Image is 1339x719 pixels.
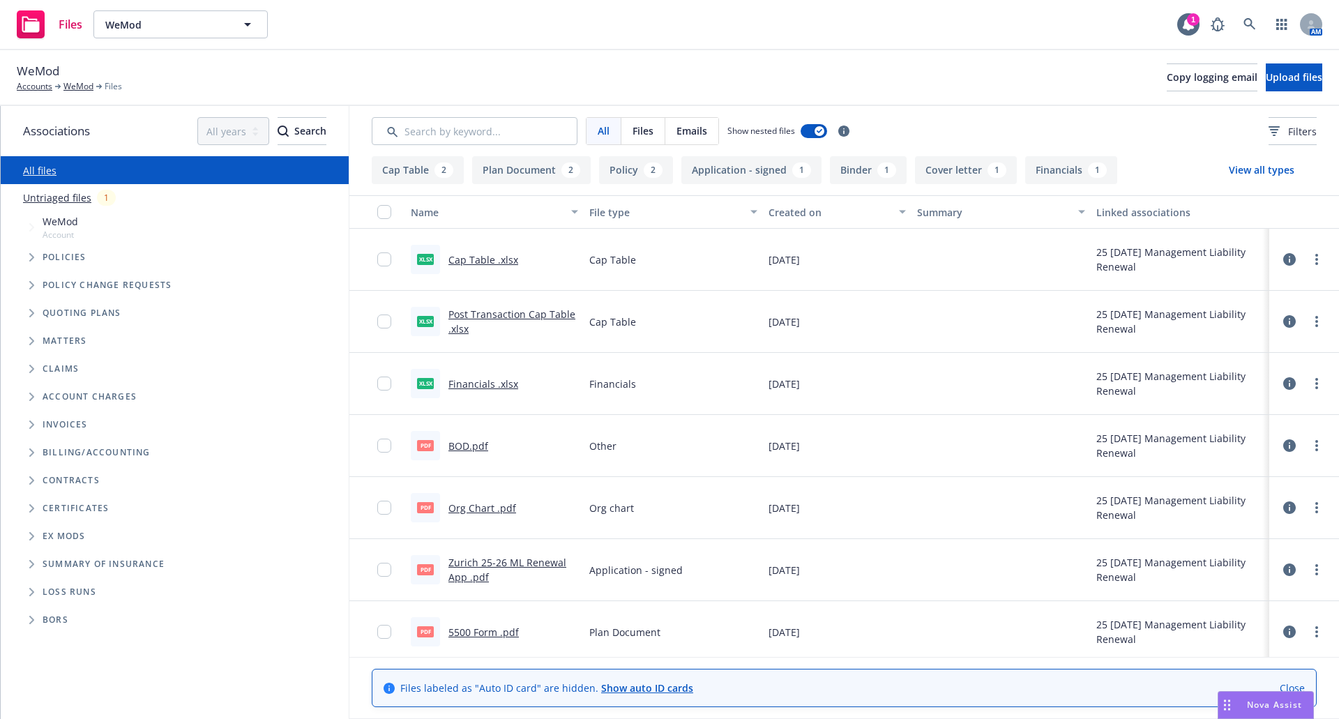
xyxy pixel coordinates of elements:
[417,378,434,388] span: xlsx
[43,448,151,457] span: Billing/Accounting
[681,156,822,184] button: Application - signed
[589,439,616,453] span: Other
[377,563,391,577] input: Toggle Row Selected
[377,252,391,266] input: Toggle Row Selected
[377,625,391,639] input: Toggle Row Selected
[633,123,653,138] span: Files
[1096,493,1264,522] div: 25 [DATE] Management Liability Renewal
[769,377,800,391] span: [DATE]
[1218,691,1314,719] button: Nova Assist
[1088,162,1107,178] div: 1
[1266,63,1322,91] button: Upload files
[1096,369,1264,398] div: 25 [DATE] Management Liability Renewal
[1096,617,1264,646] div: 25 [DATE] Management Liability Renewal
[1308,251,1325,268] a: more
[43,337,86,345] span: Matters
[377,501,391,515] input: Toggle Row Selected
[448,501,516,515] a: Org Chart .pdf
[411,205,563,220] div: Name
[1167,63,1257,91] button: Copy logging email
[1096,431,1264,460] div: 25 [DATE] Management Liability Renewal
[1096,205,1264,220] div: Linked associations
[589,501,634,515] span: Org chart
[1269,124,1317,139] span: Filters
[1236,10,1264,38] a: Search
[1091,195,1269,229] button: Linked associations
[1096,245,1264,274] div: 25 [DATE] Management Liability Renewal
[23,122,90,140] span: Associations
[43,588,96,596] span: Loss Runs
[561,162,580,178] div: 2
[1268,10,1296,38] a: Switch app
[43,229,78,241] span: Account
[448,439,488,453] a: BOD.pdf
[43,253,86,262] span: Policies
[769,501,800,515] span: [DATE]
[589,563,683,577] span: Application - signed
[1,439,349,634] div: Folder Tree Example
[377,377,391,391] input: Toggle Row Selected
[93,10,268,38] button: WeMod
[589,315,636,329] span: Cap Table
[1308,499,1325,516] a: more
[105,17,226,32] span: WeMod
[43,476,100,485] span: Contracts
[1206,156,1317,184] button: View all types
[1218,692,1236,718] div: Drag to move
[911,195,1090,229] button: Summary
[1269,117,1317,145] button: Filters
[434,162,453,178] div: 2
[23,164,56,177] a: All files
[448,556,566,584] a: Zurich 25-26 ML Renewal App .pdf
[599,156,673,184] button: Policy
[417,254,434,264] span: xlsx
[589,377,636,391] span: Financials
[43,616,68,624] span: BORs
[43,421,88,429] span: Invoices
[727,125,795,137] span: Show nested files
[988,162,1006,178] div: 1
[1266,70,1322,84] span: Upload files
[1096,307,1264,336] div: 25 [DATE] Management Liability Renewal
[589,252,636,267] span: Cap Table
[1308,437,1325,454] a: more
[472,156,591,184] button: Plan Document
[43,504,109,513] span: Certificates
[769,563,800,577] span: [DATE]
[769,205,891,220] div: Created on
[417,316,434,326] span: xlsx
[1308,313,1325,330] a: more
[417,440,434,451] span: pdf
[1288,124,1317,139] span: Filters
[589,625,660,639] span: Plan Document
[405,195,584,229] button: Name
[43,281,172,289] span: Policy change requests
[1280,681,1305,695] a: Close
[1096,555,1264,584] div: 25 [DATE] Management Liability Renewal
[105,80,122,93] span: Files
[1308,375,1325,392] a: more
[915,156,1017,184] button: Cover letter
[1167,70,1257,84] span: Copy logging email
[377,315,391,328] input: Toggle Row Selected
[830,156,907,184] button: Binder
[43,365,79,373] span: Claims
[769,315,800,329] span: [DATE]
[278,118,326,144] div: Search
[601,681,693,695] a: Show auto ID cards
[769,439,800,453] span: [DATE]
[676,123,707,138] span: Emails
[278,126,289,137] svg: Search
[11,5,88,44] a: Files
[598,123,610,138] span: All
[43,214,78,229] span: WeMod
[97,190,116,206] div: 1
[43,393,137,401] span: Account charges
[59,19,82,30] span: Files
[377,439,391,453] input: Toggle Row Selected
[448,308,575,335] a: Post Transaction Cap Table .xlsx
[917,205,1069,220] div: Summary
[372,117,577,145] input: Search by keyword...
[1204,10,1232,38] a: Report a Bug
[769,625,800,639] span: [DATE]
